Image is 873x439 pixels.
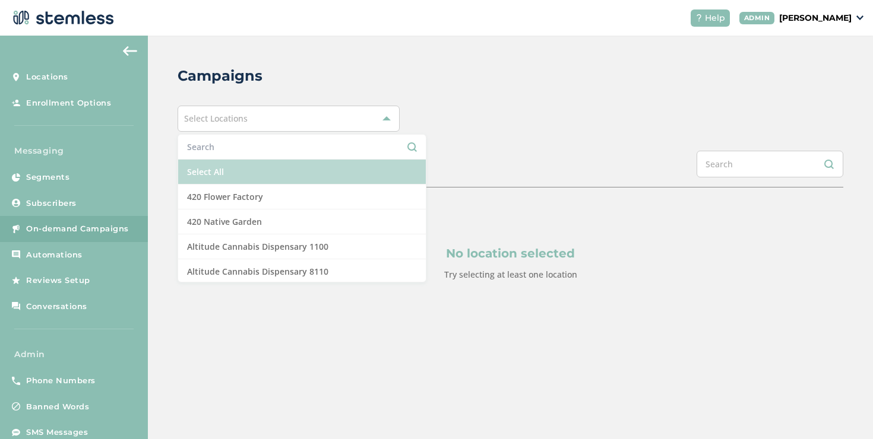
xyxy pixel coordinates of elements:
[26,171,69,183] span: Segments
[178,65,262,87] h2: Campaigns
[178,184,426,209] li: 420 Flower Factory
[444,269,577,280] label: Try selecting at least one location
[10,6,114,30] img: logo-dark-0685b13c.svg
[26,401,89,413] span: Banned Words
[235,244,786,262] p: No location selected
[697,151,843,177] input: Search
[695,14,703,21] img: icon-help-white-03924b79.svg
[814,382,873,439] iframe: Chat Widget
[178,259,426,284] li: Altitude Cannabis Dispensary 8110
[178,160,426,184] li: Select All
[187,141,417,153] input: Search
[739,12,775,24] div: ADMIN
[26,198,77,209] span: Subscribers
[26,97,111,109] span: Enrollment Options
[26,249,83,261] span: Automations
[99,269,123,292] img: glitter-stars-b7820f95.gif
[26,375,96,387] span: Phone Numbers
[26,301,87,313] span: Conversations
[184,113,248,124] span: Select Locations
[26,427,88,438] span: SMS Messages
[705,12,725,24] span: Help
[779,12,852,24] p: [PERSON_NAME]
[26,275,90,287] span: Reviews Setup
[178,234,426,259] li: Altitude Cannabis Dispensary 1100
[178,209,426,234] li: 420 Native Garden
[26,223,129,235] span: On-demand Campaigns
[26,71,68,83] span: Locations
[123,46,137,56] img: icon-arrow-back-accent-c549486e.svg
[856,15,863,20] img: icon_down-arrow-small-66adaf34.svg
